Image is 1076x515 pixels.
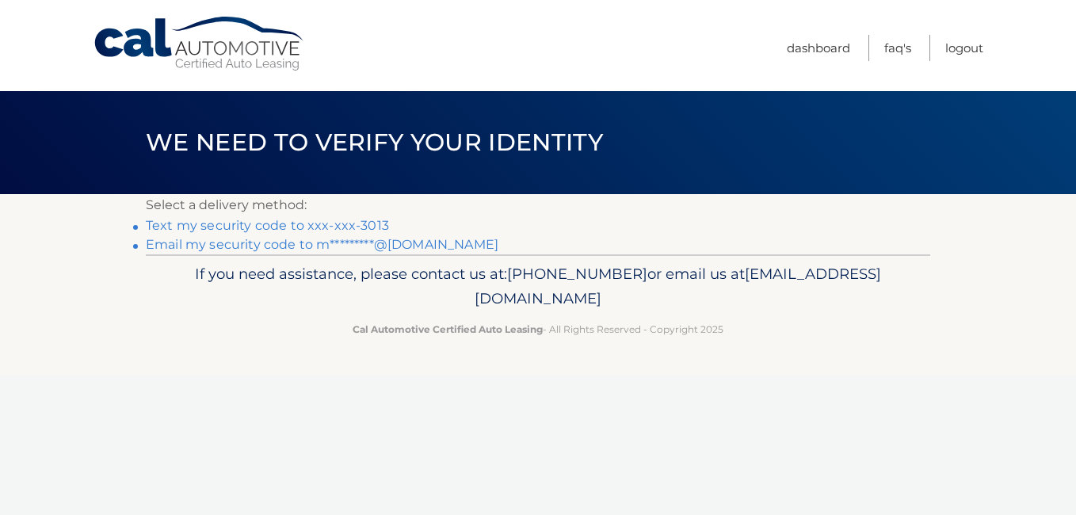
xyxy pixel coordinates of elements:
a: Cal Automotive [93,16,307,72]
p: - All Rights Reserved - Copyright 2025 [156,321,920,338]
span: [PHONE_NUMBER] [507,265,647,283]
p: If you need assistance, please contact us at: or email us at [156,261,920,312]
a: Email my security code to m*********@[DOMAIN_NAME] [146,237,498,252]
a: Logout [945,35,983,61]
span: We need to verify your identity [146,128,603,157]
p: Select a delivery method: [146,194,930,216]
a: Text my security code to xxx-xxx-3013 [146,218,389,233]
a: Dashboard [787,35,850,61]
a: FAQ's [884,35,911,61]
strong: Cal Automotive Certified Auto Leasing [353,323,543,335]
